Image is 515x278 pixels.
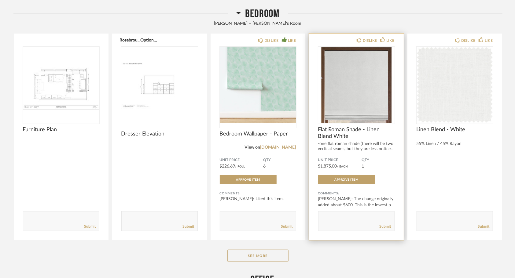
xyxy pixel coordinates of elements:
[318,175,375,184] button: Approve Item
[318,164,337,168] span: $1,875.00
[478,224,490,229] a: Submit
[417,126,493,133] span: Linen Blend - White
[362,164,364,168] span: 1
[380,224,391,229] a: Submit
[386,38,394,44] div: LIKE
[281,224,293,229] a: Submit
[288,38,296,44] div: LIKE
[417,47,493,123] img: undefined
[337,165,348,168] span: / Each
[220,158,263,163] span: Unit Price
[260,145,296,150] a: [DOMAIN_NAME]
[220,175,277,184] button: Approve Item
[485,38,493,44] div: LIKE
[245,7,280,20] span: Bedroom
[335,178,359,181] span: Approve Item
[318,141,395,152] div: -one flat roman shade (there will be two vertical seams, but they are less notice...
[13,20,502,27] div: [PERSON_NAME] + [PERSON_NAME]'s Room
[220,196,296,202] div: [PERSON_NAME]: Liked this item.
[318,190,395,197] div: Comments:
[23,126,99,133] span: Furniture Plan
[236,178,260,181] span: Approve Item
[263,158,296,163] span: QTY
[121,47,198,123] img: undefined
[220,190,296,197] div: Comments:
[245,145,260,150] span: View on
[84,224,96,229] a: Submit
[227,250,289,262] button: See More
[220,47,296,123] div: 0
[417,141,493,146] div: 55% Linen / 45% Rayon
[318,158,362,163] span: Unit Price
[220,47,296,123] img: undefined
[363,38,377,44] div: DISLIKE
[461,38,476,44] div: DISLIKE
[318,126,395,140] span: Flat Roman Shade - Linen Blend White
[121,47,198,123] div: 0
[183,224,194,229] a: Submit
[235,165,245,168] span: / Roll
[121,131,198,137] span: Dresser Elevation
[318,47,395,123] img: undefined
[220,131,296,137] span: Bedroom Wallpaper - Paper
[120,38,158,42] button: Rosebrou...Option 2.pdf
[318,196,395,208] div: [PERSON_NAME]: The change originally added about $600. This is the lowest p...
[264,38,279,44] div: DISLIKE
[362,158,395,163] span: QTY
[23,47,99,123] img: undefined
[220,164,235,168] span: $226.69
[263,164,266,168] span: 6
